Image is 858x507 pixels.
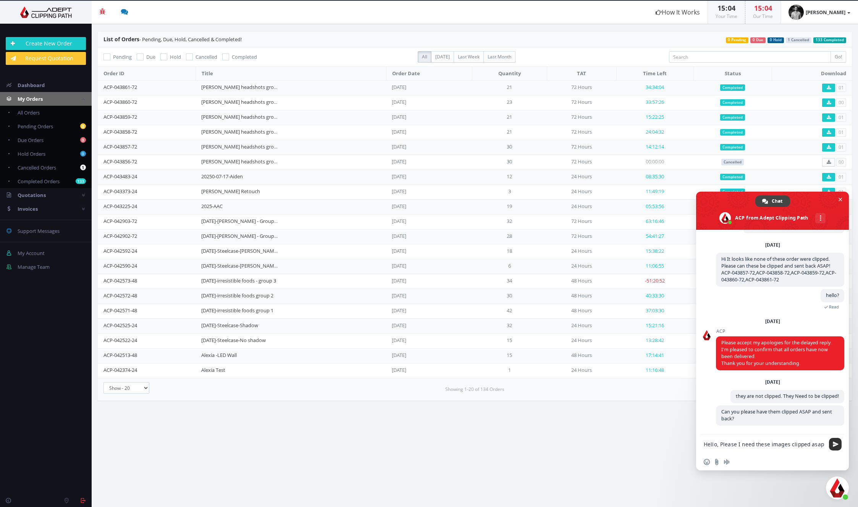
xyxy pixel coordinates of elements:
[201,218,278,224] a: [DATE]-[PERSON_NAME] - Group 2
[616,229,693,244] td: 54:41:27
[547,304,616,318] td: 48 Hours
[829,304,839,310] span: Read
[765,243,780,247] div: [DATE]
[18,109,40,116] span: All Orders
[616,318,693,333] td: 15:21:16
[806,9,845,16] strong: [PERSON_NAME]
[720,144,745,151] span: Completed
[18,164,56,171] span: Cancelled Orders
[196,53,217,60] span: Cancelled
[386,67,472,81] th: Order Date
[720,114,745,121] span: Completed
[472,244,547,259] td: 18
[721,339,832,367] span: Please accept my apologies for the delayed reply. I'm pleased to confirm that all orders have now...
[616,274,693,289] td: -51:20:52
[616,333,693,348] td: 13:28:42
[201,188,260,195] a: [PERSON_NAME] Retouch
[6,6,86,18] img: Adept Graphics
[80,137,86,143] b: 0
[616,110,693,125] td: 15:22:25
[472,140,547,155] td: 30
[201,352,237,358] a: Alexia -LED Wall
[472,333,547,348] td: 15
[736,393,839,399] span: they are not clipped. They Need to be clipped!
[103,292,137,299] a: ACP-042572-48
[720,84,745,91] span: Completed
[386,170,472,184] td: [DATE]
[201,292,273,299] a: [DATE]-irresistible foods group 2
[103,188,137,195] a: ACP-043373-24
[764,3,772,13] span: 04
[813,37,846,43] span: 133 Completed
[829,438,842,450] span: Send
[616,95,693,110] td: 33:57:26
[753,13,773,19] small: Our Time
[386,155,472,170] td: [DATE]
[547,333,616,348] td: 24 Hours
[704,459,710,465] span: Insert an emoji
[721,256,836,283] span: Hi It looks like none of these order were clipped. Please can these be clipped and sent back ASAP...
[547,110,616,125] td: 72 Hours
[386,289,472,304] td: [DATE]
[18,250,45,257] span: My Account
[616,125,693,140] td: 24:04:32
[472,289,547,304] td: 30
[716,13,737,19] small: Your Time
[103,113,137,120] a: ACP-043859-72
[472,348,547,363] td: 15
[386,304,472,318] td: [DATE]
[547,80,616,95] td: 72 Hours
[472,259,547,274] td: 6
[386,244,472,259] td: [DATE]
[103,173,137,180] a: ACP-043483-24
[386,363,472,378] td: [DATE]
[386,184,472,199] td: [DATE]
[18,205,38,212] span: Invoices
[728,3,735,13] span: 04
[616,199,693,214] td: 05:53:56
[724,459,730,465] span: Audio message
[725,3,728,13] span: :
[103,98,137,105] a: ACP-043860-72
[547,214,616,229] td: 72 Hours
[18,82,45,89] span: Dashboard
[201,203,223,210] a: 2025-AAC
[80,123,86,129] b: 0
[786,37,812,43] span: 1 Cancelled
[547,95,616,110] td: 72 Hours
[18,123,53,130] span: Pending Orders
[103,84,137,90] a: ACP-043861-72
[772,195,782,207] span: Chat
[714,459,720,465] span: Send a file
[616,80,693,95] td: 34:34:04
[616,363,693,378] td: 11:16:48
[386,274,472,289] td: [DATE]
[201,143,284,150] a: [PERSON_NAME] headshots group 1
[201,367,225,373] a: Alexia Test
[616,67,693,81] th: Time Left
[669,51,831,63] input: Search
[815,213,826,223] div: More channels
[76,178,86,184] b: 133
[103,143,137,150] a: ACP-043857-72
[201,307,273,314] a: [DATE]-irresistible foods group 1
[483,51,515,63] label: Last Month
[755,195,790,207] div: Chat
[547,140,616,155] td: 72 Hours
[547,348,616,363] td: 48 Hours
[472,184,547,199] td: 3
[720,189,745,195] span: Completed
[498,70,521,77] span: Quantity
[201,233,278,239] a: [DATE]-[PERSON_NAME] - Group 1
[547,184,616,199] td: 24 Hours
[386,140,472,155] td: [DATE]
[232,53,257,60] span: Completed
[826,292,839,299] span: hello?
[765,319,780,324] div: [DATE]
[472,214,547,229] td: 32
[704,441,824,448] textarea: Compose your message...
[765,380,780,384] div: [DATE]
[472,80,547,95] td: 21
[472,170,547,184] td: 12
[6,37,86,50] a: Create New Order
